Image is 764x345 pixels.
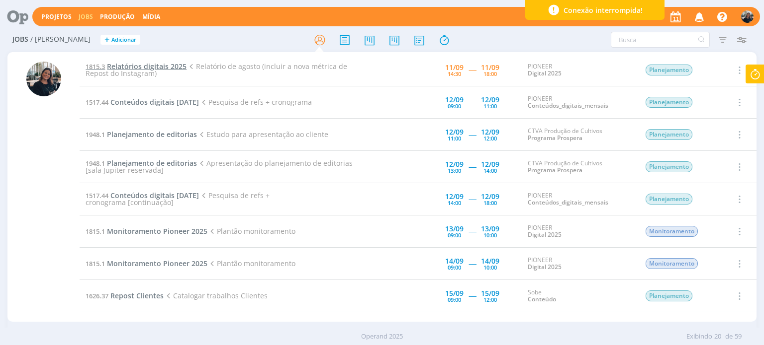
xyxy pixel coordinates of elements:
span: 1815.1 [86,227,105,236]
div: 10:00 [483,232,497,238]
a: Programa Prospera [528,134,582,142]
div: 12/09 [445,193,464,200]
span: Monitoramento [646,258,698,269]
span: ----- [469,259,476,268]
span: Repost Clientes [110,291,164,300]
span: ----- [469,130,476,139]
span: Exibindo [686,332,712,342]
img: M [741,10,754,23]
span: Jobs [12,35,28,44]
a: 1948.1Planejamento de editorias [86,158,197,168]
a: Conteúdo [528,295,556,303]
a: Conteúdos_digitais_mensais [528,198,608,207]
div: PIONEER [528,192,630,207]
a: Digital 2025 [528,230,562,239]
div: 12:00 [483,297,497,302]
div: 12/09 [481,161,499,168]
div: 12/09 [445,129,464,136]
span: Planejamento de editorias [107,158,197,168]
span: + [104,35,109,45]
div: 12/09 [445,96,464,103]
a: Digital 2025 [528,69,562,77]
a: Programa Prospera [528,166,582,174]
span: Estudo para apresentação ao cliente [197,130,328,139]
span: Conteúdos digitais [DATE] [110,97,199,107]
span: Catalogar trabalhos Clientes [164,291,267,300]
span: 1626.37 [86,291,108,300]
span: de [725,332,733,342]
button: Mídia [139,13,163,21]
div: PIONEER [528,224,630,239]
div: 11/09 [445,64,464,71]
a: Produção [100,12,135,21]
div: PIONEER [528,257,630,271]
div: 12:00 [483,136,497,141]
div: 11:00 [483,103,497,109]
button: Projetos [38,13,75,21]
a: Digital 2025 [528,263,562,271]
a: 1948.1Planejamento de editorias [86,130,197,139]
span: Planejamento [646,97,692,108]
span: Monitoramento Pioneer 2025 [107,226,207,236]
span: 20 [714,332,721,342]
a: Conteúdos_digitais_mensais [528,101,608,110]
span: Plantão monitoramento [207,226,295,236]
button: +Adicionar [100,35,140,45]
div: 12/09 [481,129,499,136]
span: 1517.44 [86,191,108,200]
div: 11/09 [481,64,499,71]
div: 12/09 [481,193,499,200]
span: Plantão monitoramento [207,259,295,268]
img: M [26,62,61,96]
span: Monitoramento [646,226,698,237]
span: 1948.1 [86,159,105,168]
span: Planejamento [646,161,692,172]
a: 1626.37Repost Clientes [86,291,164,300]
div: 13/09 [445,225,464,232]
div: 10:00 [483,265,497,270]
div: 12/09 [445,161,464,168]
div: 15/09 [445,290,464,297]
span: Planejamento [646,129,692,140]
span: 59 [735,332,742,342]
input: Busca [611,32,710,48]
a: Mídia [142,12,160,21]
a: 1517.44Conteúdos digitais [DATE] [86,191,199,200]
div: 09:00 [448,297,461,302]
div: 09:00 [448,265,461,270]
span: Relatórios digitais 2025 [107,62,187,71]
span: Relatório de agosto (incluir a nova métrica de Repost do Instagram) [86,62,347,78]
button: Produção [97,13,138,21]
span: 1815.3 [86,62,105,71]
span: Planejamento [646,290,692,301]
span: 1815.1 [86,259,105,268]
div: CTVA Produção de Cultivos [528,160,630,174]
span: / [PERSON_NAME] [30,35,91,44]
span: Pesquisa de refs + cronograma [199,97,311,107]
div: 14/09 [481,258,499,265]
a: Jobs [79,12,93,21]
span: ----- [469,162,476,171]
div: CTVA Produção de Cultivos [528,128,630,142]
a: 1815.1Monitoramento Pioneer 2025 [86,226,207,236]
span: Conexão interrompida! [564,5,643,15]
span: ----- [469,226,476,236]
div: 12/09 [481,96,499,103]
span: Planejamento [646,194,692,205]
a: Projetos [41,12,72,21]
button: M [741,8,754,25]
span: Monitoramento Pioneer 2025 [107,259,207,268]
div: PIONEER [528,95,630,110]
a: 1815.1Monitoramento Pioneer 2025 [86,259,207,268]
div: 13/09 [481,225,499,232]
span: Planejamento [646,65,692,75]
a: 1815.3Relatórios digitais 2025 [86,62,187,71]
div: 14:30 [448,71,461,76]
span: Adicionar [111,37,136,43]
div: 11:00 [448,136,461,141]
div: 14:00 [448,200,461,206]
span: 1517.44 [86,98,108,107]
a: 1517.44Conteúdos digitais [DATE] [86,97,199,107]
div: 09:00 [448,103,461,109]
div: 14:00 [483,168,497,173]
